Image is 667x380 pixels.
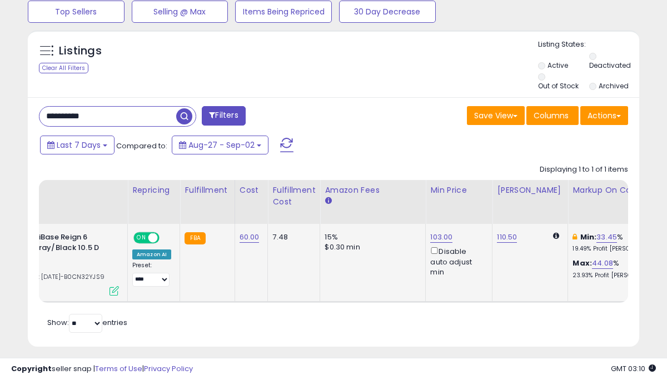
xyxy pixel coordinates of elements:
div: seller snap | | [11,364,193,374]
p: Listing States: [538,39,640,50]
a: Privacy Policy [144,363,193,374]
button: Selling @ Max [132,1,228,23]
span: ON [135,233,148,243]
a: 60.00 [240,232,260,243]
p: 23.93% Profit [PERSON_NAME] [573,272,665,279]
a: 103.00 [430,232,452,243]
label: Out of Stock [538,81,579,91]
span: OFF [158,233,176,243]
small: FBA [185,232,205,244]
div: % [573,232,665,253]
a: 44.08 [592,258,613,269]
div: Preset: [132,262,171,287]
button: Aug-27 - Sep-02 [172,136,268,154]
div: Repricing [132,184,175,196]
div: Clear All Filters [39,63,88,73]
button: 30 Day Decrease [339,1,436,23]
a: 33.45 [596,232,617,243]
strong: Copyright [11,363,52,374]
i: This overrides the store level min markup for this listing [573,233,577,241]
span: Show: entries [47,317,127,328]
button: Actions [580,106,628,125]
div: Amazon AI [132,249,171,259]
div: % [573,258,665,279]
button: Items Being Repriced [235,1,332,23]
button: Save View [467,106,525,125]
button: Top Sellers [28,1,125,23]
span: 2025-09-10 03:10 GMT [611,363,656,374]
b: Max: [573,258,592,268]
div: [PERSON_NAME] [497,184,563,196]
span: | SKU: [DATE]-B0CN32YJS9 [17,272,104,281]
span: Last 7 Days [57,139,101,151]
label: Active [547,61,568,70]
span: Aug-27 - Sep-02 [188,139,255,151]
div: Fulfillment [185,184,230,196]
span: Columns [534,110,569,121]
a: Terms of Use [95,363,142,374]
div: Cost [240,184,263,196]
div: 15% [325,232,417,242]
label: Deactivated [589,61,631,70]
div: Fulfillment Cost [272,184,315,208]
div: $0.30 min [325,242,417,252]
button: Filters [202,106,245,126]
div: Min Price [430,184,487,196]
div: 7.48 [272,232,311,242]
div: Amazon Fees [325,184,421,196]
label: Archived [599,81,629,91]
button: Columns [526,106,579,125]
h5: Listings [59,43,102,59]
i: Calculated using Dynamic Max Price. [553,232,559,239]
div: Displaying 1 to 1 of 1 items [540,164,628,175]
div: Disable auto adjust min [430,245,484,277]
b: Min: [580,232,597,242]
button: Last 7 Days [40,136,115,154]
small: Amazon Fees. [325,196,331,206]
p: 19.49% Profit [PERSON_NAME] [573,245,665,253]
a: 110.50 [497,232,517,243]
span: Compared to: [116,141,167,151]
